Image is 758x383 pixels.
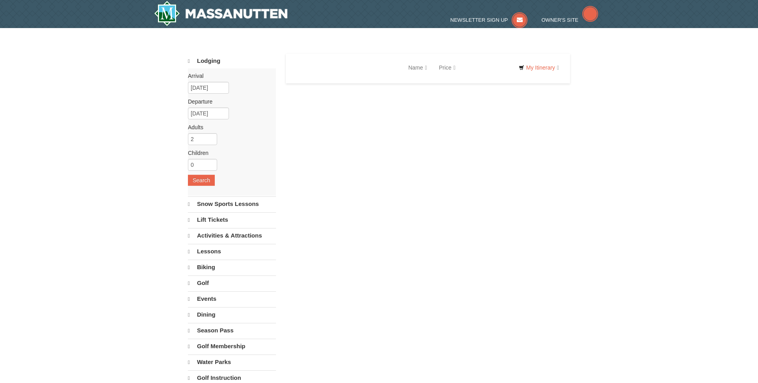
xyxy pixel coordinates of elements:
img: Massanutten Resort Logo [154,1,287,26]
button: Search [188,175,215,186]
a: Massanutten Resort [154,1,287,26]
label: Arrival [188,72,270,80]
a: Snow Sports Lessons [188,196,276,211]
a: Lift Tickets [188,212,276,227]
a: Activities & Attractions [188,228,276,243]
a: Golf Membership [188,339,276,354]
a: Owner's Site [542,17,599,23]
label: Children [188,149,270,157]
a: Price [433,60,462,75]
a: Dining [188,307,276,322]
a: Newsletter Sign Up [450,17,528,23]
a: Season Pass [188,323,276,338]
label: Departure [188,98,270,106]
span: Owner's Site [542,17,579,23]
a: Lessons [188,244,276,259]
label: Adults [188,123,270,131]
a: Lodging [188,54,276,68]
a: Events [188,291,276,306]
a: My Itinerary [514,62,564,74]
a: Golf [188,275,276,291]
a: Water Parks [188,355,276,370]
a: Biking [188,260,276,275]
a: Name [402,60,433,75]
span: Newsletter Sign Up [450,17,508,23]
